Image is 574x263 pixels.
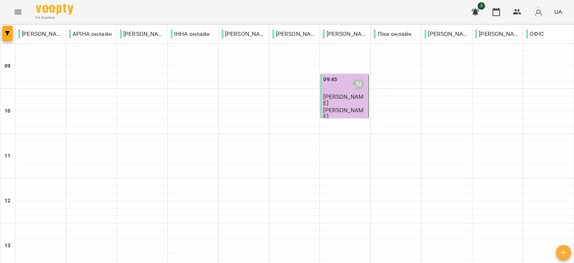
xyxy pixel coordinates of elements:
div: Стрілецька Крістіна [353,79,364,90]
p: [PERSON_NAME] [18,30,63,39]
p: [PERSON_NAME] онлайн [323,30,367,39]
img: Voopty Logo [36,4,73,15]
h6: 10 [4,107,10,115]
img: avatar_s.png [533,7,544,17]
p: ІННА онлайн [171,30,210,39]
p: ОФІС [526,30,544,39]
span: For Business [36,15,73,20]
label: 09:45 [323,76,337,84]
h6: 11 [4,152,10,160]
p: [PERSON_NAME] онлайн [120,30,164,39]
h6: 12 [4,197,10,205]
h6: 13 [4,242,10,250]
span: 3 [478,2,485,10]
p: Ліка онлайн [374,30,411,39]
p: [PERSON_NAME] [222,30,266,39]
span: [PERSON_NAME] [323,93,364,107]
button: Menu [9,3,27,21]
button: UA [551,5,565,19]
span: UA [554,8,562,16]
p: [PERSON_NAME] [475,30,520,39]
button: Створити урок [556,245,571,260]
h6: 09 [4,62,10,70]
p: [PERSON_NAME] [272,30,317,39]
p: [PERSON_NAME] [425,30,469,39]
p: [PERSON_NAME] [323,107,367,120]
p: АРІНА онлайн [69,30,112,39]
